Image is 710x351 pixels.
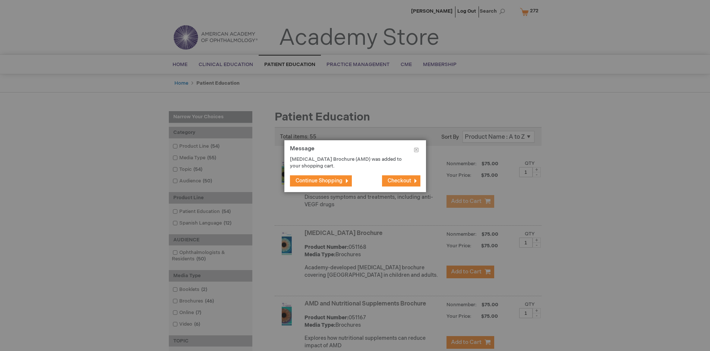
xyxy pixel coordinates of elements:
[290,146,420,156] h1: Message
[290,156,409,170] p: [MEDICAL_DATA] Brochure (AMD) was added to your shopping cart.
[382,175,420,187] button: Checkout
[296,178,343,184] span: Continue Shopping
[290,175,352,187] button: Continue Shopping
[388,178,411,184] span: Checkout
